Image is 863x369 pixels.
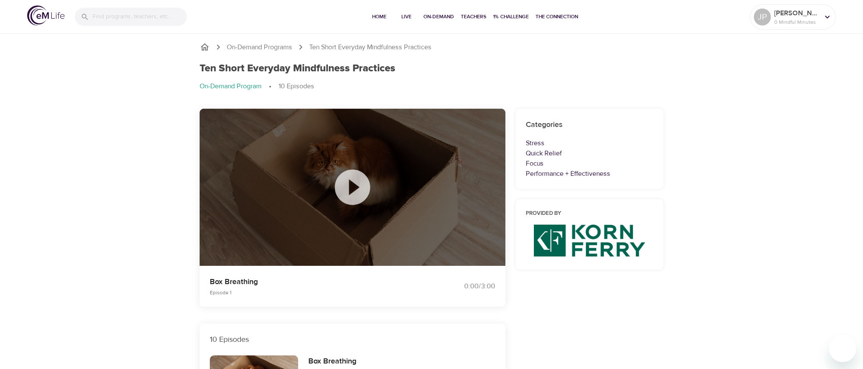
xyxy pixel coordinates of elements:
a: On-Demand Programs [227,42,292,52]
p: 10 Episodes [210,334,495,345]
span: 1% Challenge [493,12,529,21]
span: Teachers [461,12,486,21]
p: Episode 1 [210,289,421,296]
h6: Box Breathing [308,355,357,368]
span: The Connection [536,12,578,21]
h6: Categories [526,119,653,131]
img: logo [27,6,65,25]
span: Home [369,12,389,21]
p: 0 Mindful Minutes [774,18,819,26]
p: 10 Episodes [279,82,314,91]
span: On-Demand [423,12,454,21]
p: Focus [526,158,653,169]
p: [PERSON_NAME] [PERSON_NAME] [774,8,819,18]
p: On-Demand Program [200,82,262,91]
h6: Provided by [526,209,653,218]
div: JP [754,8,771,25]
nav: breadcrumb [200,82,663,92]
nav: breadcrumb [200,42,663,52]
p: Quick Relief [526,148,653,158]
div: 0:00 / 3:00 [431,282,495,291]
p: Stress [526,138,653,148]
span: Live [396,12,417,21]
img: KF%20green%20logo%202.20.2025.png [534,225,645,256]
input: Find programs, teachers, etc... [93,8,187,26]
p: Box Breathing [210,276,421,287]
p: Ten Short Everyday Mindfulness Practices [309,42,431,52]
iframe: Button to launch messaging window [829,335,856,362]
p: Performance + Effectiveness [526,169,653,179]
h1: Ten Short Everyday Mindfulness Practices [200,62,395,75]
